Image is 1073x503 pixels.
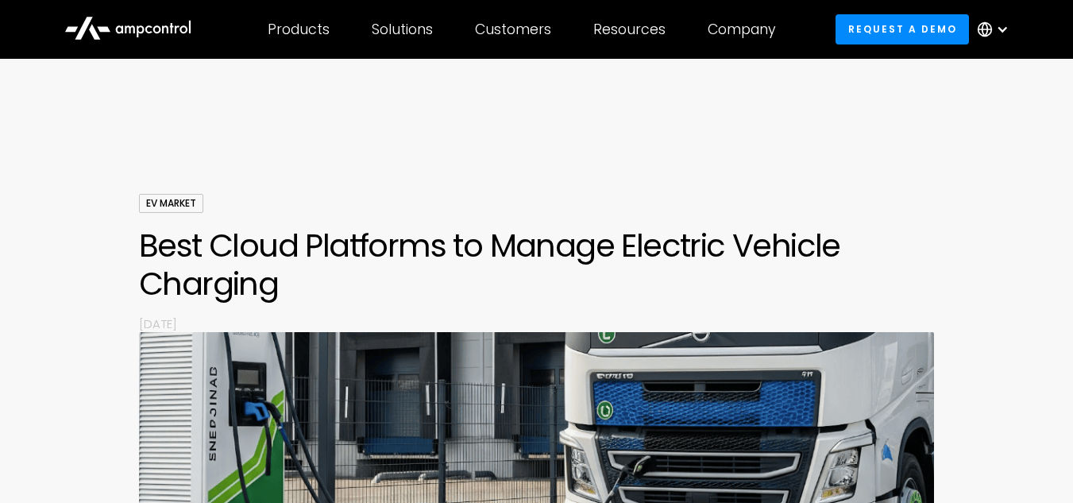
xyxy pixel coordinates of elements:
[836,14,969,44] a: Request a demo
[708,21,776,38] div: Company
[139,315,934,332] p: [DATE]
[372,21,433,38] div: Solutions
[593,21,666,38] div: Resources
[475,21,551,38] div: Customers
[139,226,934,303] h1: Best Cloud Platforms to Manage Electric Vehicle Charging
[268,21,330,38] div: Products
[139,194,203,213] div: EV Market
